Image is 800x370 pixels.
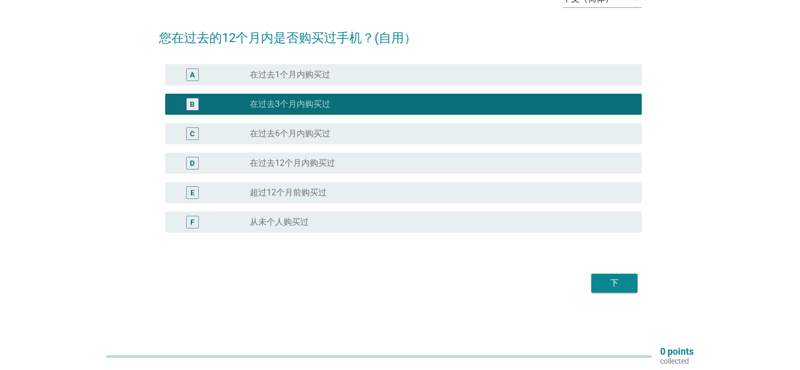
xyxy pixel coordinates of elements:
[190,99,195,110] div: B
[190,69,195,81] div: A
[600,277,629,289] div: 下
[660,347,694,356] p: 0 points
[250,99,330,109] label: 在过去3个月内购买过
[250,128,330,139] label: 在过去6个月内购买过
[190,217,195,228] div: F
[250,69,330,80] label: 在过去1个月内购买过
[159,18,642,47] h2: 您在过去的12个月内是否购买过手机？(自用）
[250,187,327,198] label: 超过12个月前购买过
[250,217,309,227] label: 从未个人购买过
[190,187,195,198] div: E
[190,158,195,169] div: D
[250,158,335,168] label: 在过去12个月内购买过
[591,274,637,293] button: 下
[190,128,195,139] div: C
[660,356,694,366] p: collected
